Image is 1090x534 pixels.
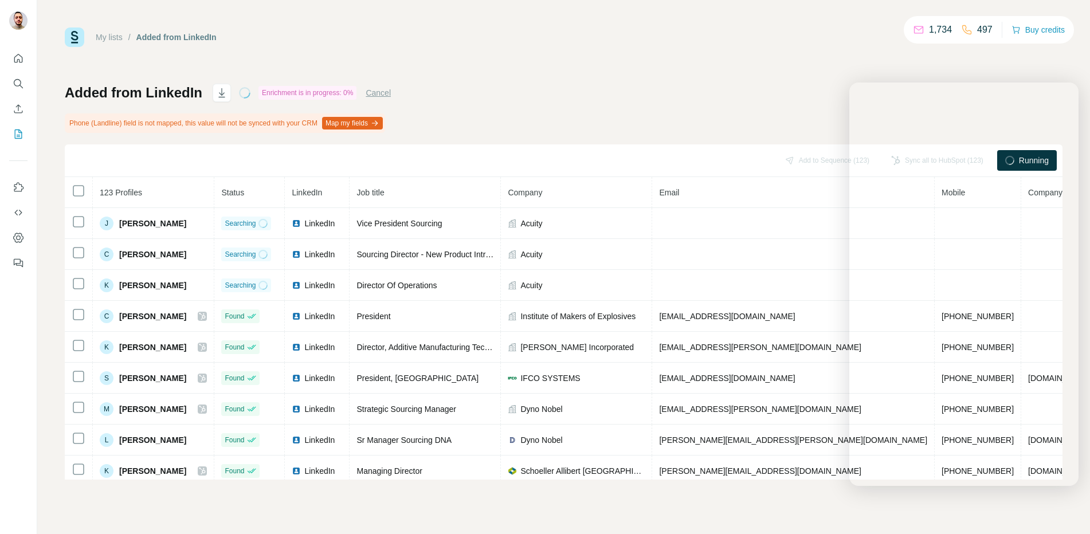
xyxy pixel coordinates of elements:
p: 1,734 [929,23,952,37]
span: Found [225,466,244,476]
button: Buy credits [1011,22,1065,38]
button: Feedback [9,253,28,273]
img: LinkedIn logo [292,343,301,352]
img: company-logo [508,435,517,445]
span: [PERSON_NAME] Incorporated [520,341,634,353]
button: Use Surfe API [9,202,28,223]
span: [PERSON_NAME][EMAIL_ADDRESS][DOMAIN_NAME] [659,466,861,476]
img: LinkedIn logo [292,250,301,259]
img: Surfe Logo [65,28,84,47]
span: LinkedIn [304,341,335,353]
div: K [100,340,113,354]
span: President, [GEOGRAPHIC_DATA] [356,374,479,383]
div: K [100,464,113,478]
span: LinkedIn [304,434,335,446]
span: Searching [225,218,256,229]
a: My lists [96,33,123,42]
span: Director Of Operations [356,281,437,290]
span: Managing Director [356,466,422,476]
div: M [100,402,113,416]
span: IFCO SYSTEMS [520,372,580,384]
span: LinkedIn [292,188,322,197]
span: LinkedIn [304,280,335,291]
span: Institute of Makers of Explosives [520,311,636,322]
span: 123 Profiles [100,188,142,197]
img: LinkedIn logo [292,312,301,321]
p: 497 [977,23,993,37]
span: LinkedIn [304,311,335,322]
div: S [100,371,113,385]
div: C [100,309,113,323]
span: LinkedIn [304,218,335,229]
img: LinkedIn logo [292,405,301,414]
button: Cancel [366,87,391,99]
span: [PERSON_NAME] [119,372,186,384]
span: [PERSON_NAME] [119,465,186,477]
li: / [128,32,131,43]
span: Status [221,188,244,197]
img: company-logo [508,374,517,383]
span: [PERSON_NAME] [119,434,186,446]
button: Search [9,73,28,94]
span: Vice President Sourcing [356,219,442,228]
span: LinkedIn [304,465,335,477]
button: Map my fields [322,117,383,129]
button: Quick start [9,48,28,69]
span: Found [225,404,244,414]
span: [EMAIL_ADDRESS][PERSON_NAME][DOMAIN_NAME] [659,343,861,352]
div: Phone (Landline) field is not mapped, this value will not be synced with your CRM [65,113,385,133]
span: President [356,312,390,321]
img: LinkedIn logo [292,374,301,383]
span: [PERSON_NAME] [119,341,186,353]
div: L [100,433,113,447]
span: LinkedIn [304,249,335,260]
span: Strategic Sourcing Manager [356,405,456,414]
span: Sr Manager Sourcing DNA [356,435,452,445]
span: [EMAIL_ADDRESS][PERSON_NAME][DOMAIN_NAME] [659,405,861,414]
span: [PERSON_NAME] [119,280,186,291]
span: [PERSON_NAME] [119,311,186,322]
span: [EMAIL_ADDRESS][DOMAIN_NAME] [659,312,795,321]
span: [PERSON_NAME] [119,249,186,260]
span: Dyno Nobel [520,403,562,415]
div: C [100,248,113,261]
div: J [100,217,113,230]
span: Sourcing Director - New Product Introduction [356,250,516,259]
span: [EMAIL_ADDRESS][DOMAIN_NAME] [659,374,795,383]
iframe: Intercom live chat [1051,495,1079,523]
span: Job title [356,188,384,197]
span: Searching [225,280,256,290]
span: Found [225,342,244,352]
span: Found [225,373,244,383]
img: LinkedIn logo [292,219,301,228]
span: [PERSON_NAME] [119,403,186,415]
span: LinkedIn [304,403,335,415]
span: [PERSON_NAME][EMAIL_ADDRESS][PERSON_NAME][DOMAIN_NAME] [659,435,927,445]
span: [PERSON_NAME] [119,218,186,229]
div: K [100,278,113,292]
button: Enrich CSV [9,99,28,119]
iframe: Intercom live chat [849,83,1079,486]
span: Acuity [520,249,542,260]
div: Added from LinkedIn [136,32,217,43]
button: Dashboard [9,227,28,248]
span: LinkedIn [304,372,335,384]
span: Schoeller Allibert [GEOGRAPHIC_DATA] [520,465,645,477]
span: Director, Additive Manufacturing Technology [356,343,512,352]
img: LinkedIn logo [292,435,301,445]
span: Acuity [520,218,542,229]
span: Email [659,188,679,197]
div: Enrichment is in progress: 0% [258,86,356,100]
span: Searching [225,249,256,260]
span: Found [225,311,244,321]
span: Company [508,188,542,197]
img: LinkedIn logo [292,281,301,290]
img: LinkedIn logo [292,466,301,476]
span: Dyno Nobel [520,434,562,446]
button: Use Surfe on LinkedIn [9,177,28,198]
h1: Added from LinkedIn [65,84,202,102]
span: Found [225,435,244,445]
img: company-logo [508,466,517,476]
button: My lists [9,124,28,144]
img: Avatar [9,11,28,30]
